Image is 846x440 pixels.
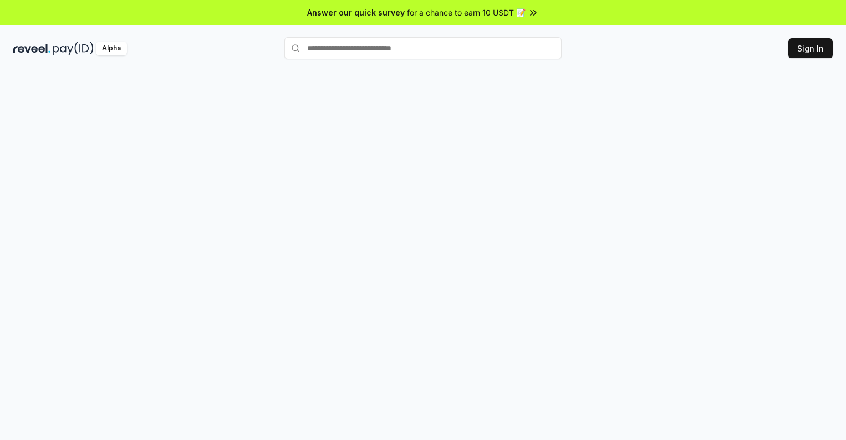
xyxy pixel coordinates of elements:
[407,7,526,18] span: for a chance to earn 10 USDT 📝
[96,42,127,55] div: Alpha
[13,42,50,55] img: reveel_dark
[53,42,94,55] img: pay_id
[788,38,833,58] button: Sign In
[307,7,405,18] span: Answer our quick survey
